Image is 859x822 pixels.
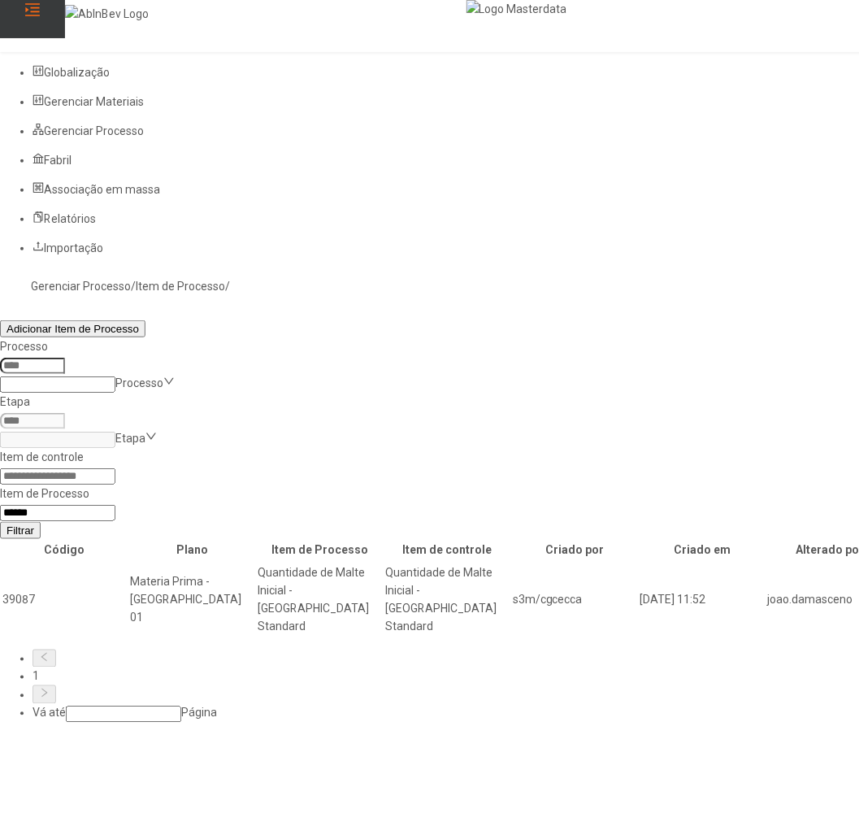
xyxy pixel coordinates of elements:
th: Plano [129,541,255,560]
span: Adicionar Item de Processo [7,323,139,335]
nz-breadcrumb-separator: / [131,280,136,293]
a: 1 [33,670,39,683]
nz-breadcrumb-separator: / [225,280,230,293]
td: Materia Prima - [GEOGRAPHIC_DATA] 01 [129,563,255,637]
span: Gerenciar Processo [44,124,144,137]
th: Item de controle [384,541,510,560]
span: Relatórios [44,212,96,225]
th: Item de Processo [257,541,383,560]
td: 39087 [2,563,128,637]
a: Gerenciar Processo [31,280,131,293]
nz-select-placeholder: Processo [115,376,163,389]
span: Associação em massa [44,183,160,196]
td: s3m/cgcecca [512,563,638,637]
span: Gerenciar Materiais [44,95,144,108]
nz-select-placeholder: Etapa [115,432,145,445]
span: Importação [44,241,103,254]
th: Código [2,541,128,560]
span: Fabril [44,154,72,167]
a: Item de Processo [136,280,225,293]
span: Globalização [44,66,110,79]
td: Quantidade de Malte Inicial - [GEOGRAPHIC_DATA] Standard [384,563,510,637]
td: [DATE] 11:52 [640,563,766,637]
span: Filtrar [7,524,34,537]
td: Quantidade de Malte Inicial - [GEOGRAPHIC_DATA] Standard [257,563,383,637]
th: Criado em [640,541,766,560]
th: Criado por [512,541,638,560]
img: AbInBev Logo [65,5,149,23]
